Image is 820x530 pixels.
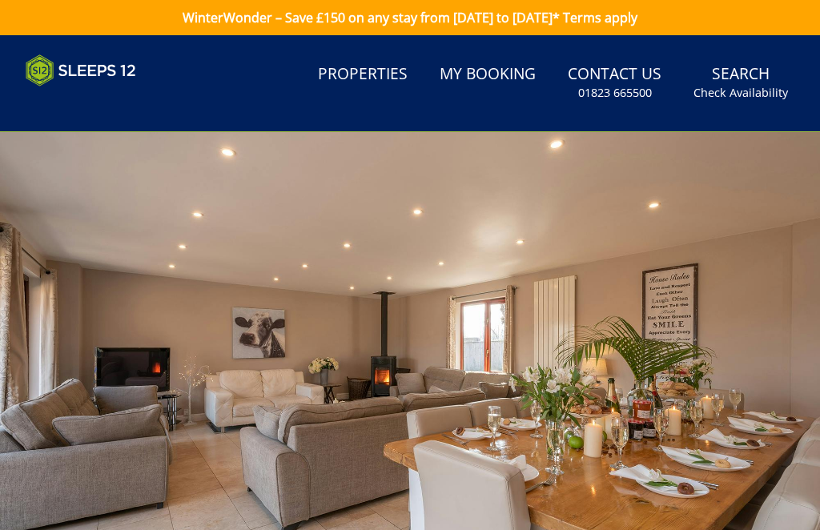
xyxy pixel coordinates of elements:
a: Properties [312,57,414,93]
small: Check Availability [693,85,788,101]
small: 01823 665500 [578,85,652,101]
a: Contact Us01823 665500 [561,57,668,109]
a: SearchCheck Availability [687,57,794,109]
iframe: Customer reviews powered by Trustpilot [18,96,186,110]
a: My Booking [433,57,542,93]
img: Sleeps 12 [26,54,136,86]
